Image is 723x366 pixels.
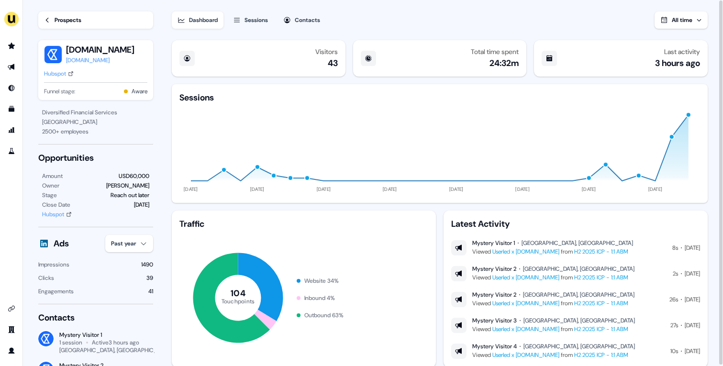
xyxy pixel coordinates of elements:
div: Mystery Visitor 3 [472,317,517,324]
tspan: [DATE] [317,186,331,192]
div: 3 hours ago [655,57,700,69]
div: Visitors [315,48,338,55]
button: Contacts [278,11,326,29]
div: 8s [672,243,678,253]
div: Contacts [295,15,320,25]
div: Contacts [38,312,153,323]
a: Go to integrations [4,301,19,316]
div: 26s [669,295,678,304]
button: Sessions [227,11,274,29]
div: Hubspot [42,210,64,219]
div: Viewed from [472,324,635,334]
div: Viewed from [472,299,634,308]
div: Mystery Visitor 1 [472,239,515,247]
div: Traffic [179,218,428,230]
div: USD60,000 [119,171,149,181]
tspan: 104 [231,288,245,299]
tspan: [DATE] [648,186,663,192]
div: [GEOGRAPHIC_DATA] [42,117,149,127]
a: [DOMAIN_NAME] [66,55,134,65]
span: Funnel stage: [44,87,75,96]
div: [GEOGRAPHIC_DATA], [GEOGRAPHIC_DATA] [523,291,634,299]
a: Go to outbound experience [4,59,19,75]
div: Website 34 % [304,276,339,286]
div: Outbound 63 % [304,311,344,320]
a: H2 2025 ICP - 1:1 ABM [574,248,628,255]
div: [DATE] [685,346,700,356]
div: Prospects [55,15,81,25]
div: [GEOGRAPHIC_DATA], [GEOGRAPHIC_DATA] [523,317,635,324]
tspan: Touchpoints [222,297,255,305]
div: [DATE] [685,321,700,330]
div: Stage [42,190,57,200]
div: Impressions [38,260,69,269]
div: [GEOGRAPHIC_DATA], [GEOGRAPHIC_DATA] [522,239,633,247]
div: 27s [670,321,678,330]
a: Go to profile [4,343,19,358]
div: 41 [148,287,153,296]
div: Mystery Visitor 1 [59,331,153,339]
div: Mystery Visitor 2 [472,291,516,299]
div: 43 [328,57,338,69]
div: Active 3 hours ago [92,339,139,346]
div: Clicks [38,273,54,283]
tspan: [DATE] [516,186,530,192]
a: Go to experiments [4,144,19,159]
div: Viewed from [472,247,633,256]
tspan: [DATE] [250,186,265,192]
div: [DATE] [685,269,700,278]
div: 10s [670,346,678,356]
a: Hubspot [42,210,72,219]
tspan: [DATE] [582,186,596,192]
div: Viewed from [472,350,635,360]
a: H2 2025 ICP - 1:1 ABM [574,351,628,359]
a: Userled x [DOMAIN_NAME] [492,351,559,359]
div: Latest Activity [451,218,700,230]
div: [GEOGRAPHIC_DATA], [GEOGRAPHIC_DATA] [523,343,635,350]
div: [GEOGRAPHIC_DATA], [GEOGRAPHIC_DATA] [59,346,172,354]
a: Go to attribution [4,122,19,138]
div: 1 session [59,339,82,346]
div: 39 [146,273,153,283]
div: Diversified Financial Services [42,108,149,117]
div: Total time spent [471,48,519,55]
div: Reach out later [111,190,149,200]
button: Dashboard [172,11,223,29]
div: Sessions [179,92,214,103]
a: Go to Inbound [4,80,19,96]
div: Mystery Visitor 2 [472,265,516,273]
div: Engagements [38,287,74,296]
button: All time [655,11,708,29]
div: 2500 + employees [42,127,149,136]
div: [DATE] [685,295,700,304]
div: 1490 [141,260,153,269]
a: Go to prospects [4,38,19,54]
div: Mystery Visitor 4 [472,343,517,350]
a: Hubspot [44,69,74,78]
div: Ads [54,238,69,249]
div: Sessions [245,15,268,25]
div: Hubspot [44,69,66,78]
div: 2s [673,269,678,278]
a: Userled x [DOMAIN_NAME] [492,274,559,281]
div: Close Date [42,200,70,210]
a: Prospects [38,11,153,29]
a: H2 2025 ICP - 1:1 ABM [574,274,628,281]
div: [PERSON_NAME] [106,181,149,190]
a: Userled x [DOMAIN_NAME] [492,248,559,255]
tspan: [DATE] [383,186,397,192]
a: H2 2025 ICP - 1:1 ABM [574,299,628,307]
button: [DOMAIN_NAME] [66,44,134,55]
a: Go to templates [4,101,19,117]
a: H2 2025 ICP - 1:1 ABM [574,325,628,333]
a: Go to team [4,322,19,337]
div: Dashboard [189,15,218,25]
div: Viewed from [472,273,634,282]
div: Amount [42,171,63,181]
div: [GEOGRAPHIC_DATA], [GEOGRAPHIC_DATA] [523,265,634,273]
span: All time [672,16,692,24]
tspan: [DATE] [184,186,198,192]
tspan: [DATE] [449,186,464,192]
div: Owner [42,181,59,190]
